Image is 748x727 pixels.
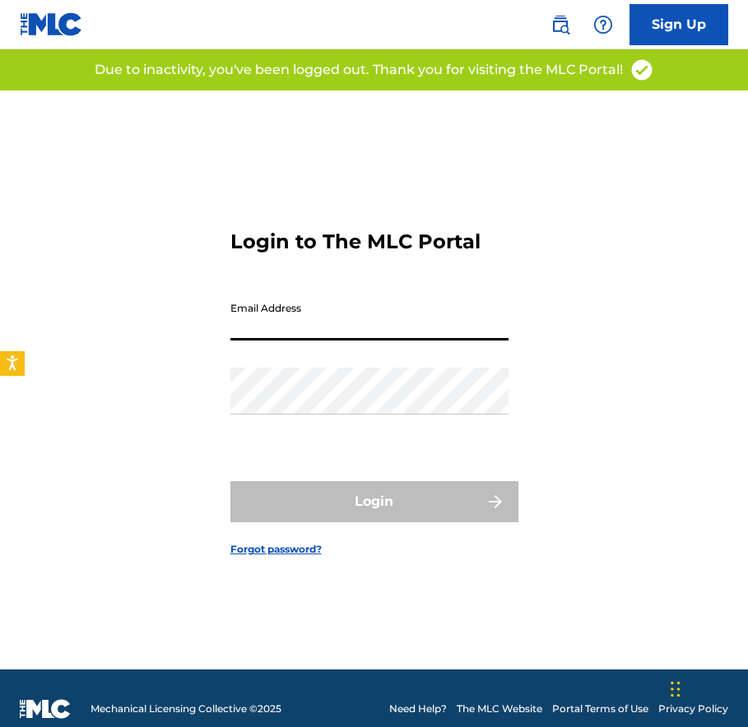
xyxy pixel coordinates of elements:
[230,229,481,254] h3: Login to The MLC Portal
[658,702,728,716] a: Privacy Policy
[20,12,83,36] img: MLC Logo
[666,648,748,727] iframe: Chat Widget
[552,702,648,716] a: Portal Terms of Use
[630,4,728,45] a: Sign Up
[95,60,623,80] p: Due to inactivity, you've been logged out. Thank you for visiting the MLC Portal!
[91,702,281,716] span: Mechanical Licensing Collective © 2025
[230,542,322,557] a: Forgot password?
[593,15,613,35] img: help
[544,8,577,41] a: Public Search
[20,699,71,719] img: logo
[389,702,447,716] a: Need Help?
[551,15,570,35] img: search
[671,664,681,714] div: Drag
[630,58,654,82] img: access
[587,8,620,41] div: Help
[457,702,542,716] a: The MLC Website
